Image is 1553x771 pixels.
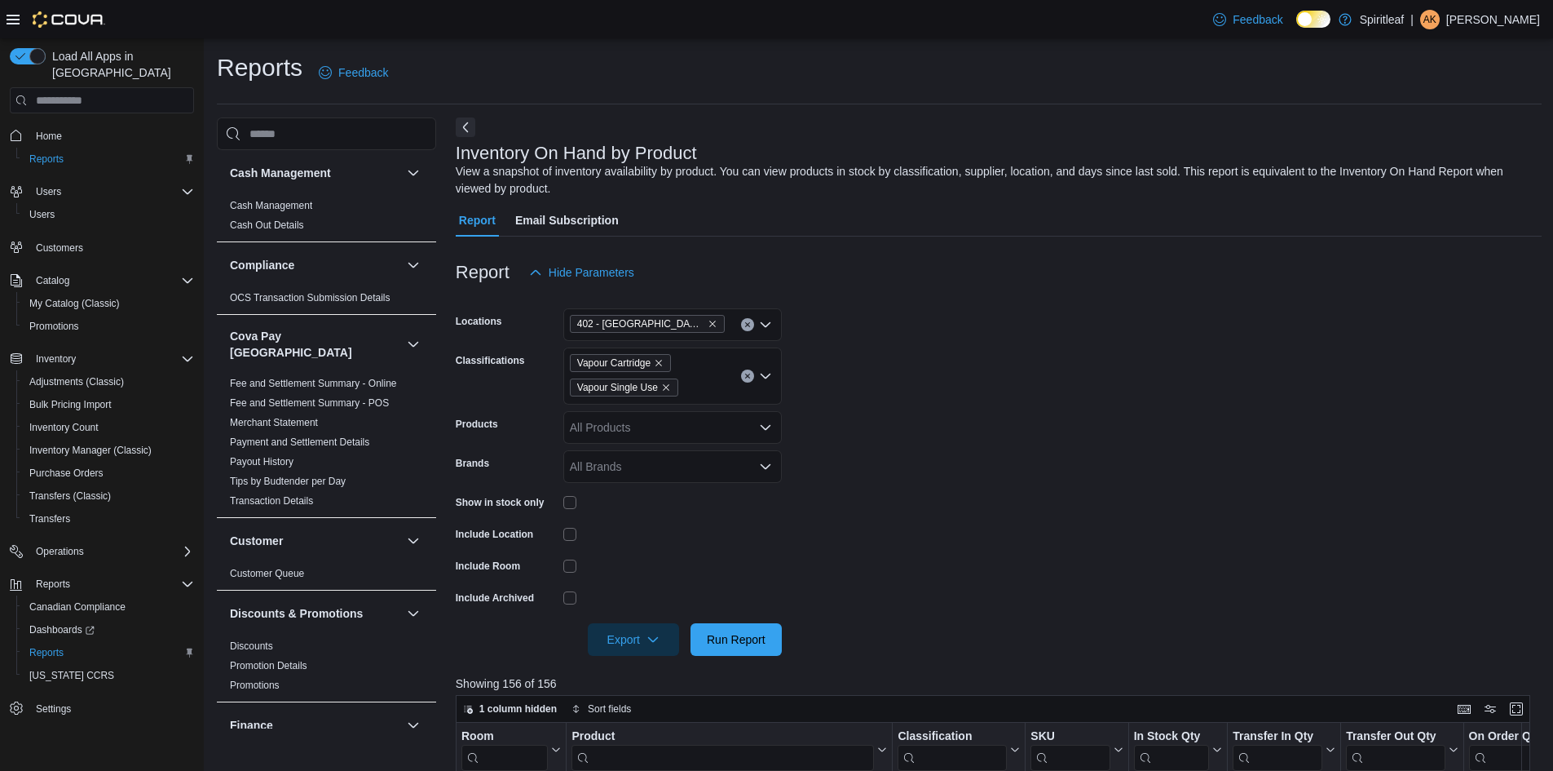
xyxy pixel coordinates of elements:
button: 1 column hidden [457,699,563,719]
button: Cova Pay [GEOGRAPHIC_DATA] [230,328,400,361]
button: Finance [230,717,400,733]
a: Settings [29,699,77,719]
a: Feedback [1207,3,1289,36]
button: Adjustments (Classic) [16,370,201,393]
button: Discounts & Promotions [404,604,423,623]
span: 402 - Polo Park (Winnipeg) [570,315,725,333]
span: Reports [36,578,70,591]
span: Vapour Single Use [577,379,658,396]
a: Dashboards [16,618,201,641]
button: Compliance [230,257,400,273]
label: Classifications [456,354,525,367]
span: Users [29,208,55,221]
a: Promotions [230,680,280,691]
div: Transfer Out Qty [1346,729,1445,771]
div: View a snapshot of inventory availability by product. You can view products in stock by classific... [456,163,1533,197]
span: Operations [36,545,84,558]
span: Customers [29,237,194,258]
button: Hide Parameters [523,256,641,289]
label: Include Location [456,528,533,541]
span: Fee and Settlement Summary - Online [230,377,397,390]
span: Canadian Compliance [23,597,194,617]
span: Export [598,623,669,656]
button: [US_STATE] CCRS [16,664,201,687]
span: Reports [23,149,194,169]
span: Purchase Orders [23,463,194,483]
span: Transfers (Classic) [29,490,111,503]
p: | [1410,10,1414,29]
a: Users [23,205,61,224]
span: Catalog [36,274,69,287]
span: Bulk Pricing Import [29,398,112,411]
button: Inventory [29,349,82,369]
button: Classification [898,729,1020,771]
span: Purchase Orders [29,467,104,480]
span: Promotions [29,320,79,333]
span: Tips by Budtender per Day [230,475,346,488]
button: Clear input [741,370,754,383]
span: Reports [29,153,64,166]
h3: Compliance [230,257,294,273]
div: SKU [1030,729,1110,745]
button: SKU [1030,729,1123,771]
a: Fee and Settlement Summary - POS [230,397,389,409]
button: Enter fullscreen [1507,699,1526,719]
button: Transfer Out Qty [1346,729,1458,771]
button: Keyboard shortcuts [1454,699,1474,719]
span: Feedback [1233,11,1282,28]
button: Purchase Orders [16,462,201,485]
span: Payment and Settlement Details [230,436,369,449]
a: Promotion Details [230,660,307,671]
span: Canadian Compliance [29,600,126,614]
a: Cash Management [230,200,312,211]
a: [US_STATE] CCRS [23,666,121,685]
div: Room [461,729,548,745]
a: Merchant Statement [230,417,318,428]
button: Remove Vapour Single Use from selection in this group [661,383,671,392]
button: Run Report [690,623,782,656]
span: Promotion Details [230,659,307,672]
div: On Order Qty [1468,729,1550,771]
a: Tips by Budtender per Day [230,476,346,487]
span: Promotions [230,679,280,692]
button: Room [461,729,561,771]
span: AK [1423,10,1436,29]
div: Compliance [217,288,436,314]
button: Export [588,623,679,656]
span: Fee and Settlement Summary - POS [230,397,389,410]
button: Reports [16,148,201,171]
a: Fee and Settlement Summary - Online [230,378,397,389]
span: Users [29,182,194,202]
button: My Catalog (Classic) [16,292,201,315]
button: Transfers [16,507,201,530]
span: Transfers (Classic) [23,486,194,506]
button: Inventory Count [16,416,201,439]
h1: Reports [217,51,302,84]
span: Home [36,130,62,143]
h3: Finance [230,717,273,733]
a: Home [29,126,68,146]
span: Vapour Cartridge [577,355,651,371]
button: Clear input [741,318,754,331]
a: Inventory Count [23,418,105,437]
button: Transfer In Qty [1233,729,1335,771]
span: My Catalog (Classic) [29,297,120,310]
span: Discounts [230,640,273,653]
a: Payment and Settlement Details [230,436,369,448]
div: Discounts & Promotions [217,636,436,702]
div: In Stock Qty [1133,729,1209,771]
span: Run Report [707,631,765,648]
span: Reports [29,574,194,594]
button: Cash Management [230,165,400,181]
span: Bulk Pricing Import [23,395,194,414]
a: Transfers [23,509,77,529]
span: 402 - [GEOGRAPHIC_DATA] ([GEOGRAPHIC_DATA]) [577,316,704,332]
span: Reports [29,646,64,659]
span: Customers [36,241,83,255]
span: Promotions [23,317,194,336]
h3: Report [456,263,510,282]
button: Finance [404,716,423,735]
button: Open list of options [759,421,772,434]
button: Open list of options [759,460,772,473]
